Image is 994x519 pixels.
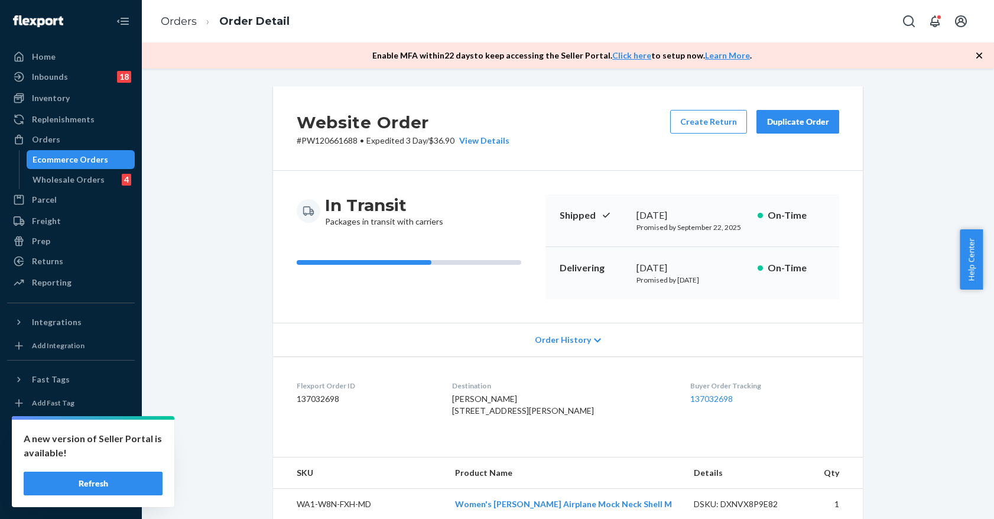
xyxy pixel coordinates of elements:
p: Promised by [DATE] [636,275,748,285]
dt: Destination [452,381,672,391]
div: Prep [32,235,50,247]
button: Close Navigation [111,9,135,33]
a: Inbounds18 [7,67,135,86]
a: Ecommerce Orders [27,150,135,169]
button: Create Return [670,110,747,134]
p: A new version of Seller Portal is available! [24,432,163,460]
button: Help Center [960,229,983,290]
button: Open Search Box [897,9,921,33]
div: Replenishments [32,113,95,125]
a: Wholesale Orders4 [27,170,135,189]
a: Add Integration [7,336,135,355]
a: Orders [7,130,135,149]
span: Order History [535,334,591,346]
a: Click here [612,50,651,60]
a: Orders [161,15,197,28]
span: • [360,135,364,145]
th: SKU [273,458,446,489]
button: Give Feedback [7,486,135,505]
span: [PERSON_NAME] [STREET_ADDRESS][PERSON_NAME] [452,394,594,416]
iframe: Opens a widget where you can chat to one of our agents [919,484,982,513]
div: DSKU: DXNVX8P9E82 [694,498,805,510]
ol: breadcrumbs [151,4,299,39]
div: Duplicate Order [766,116,829,128]
a: Inventory [7,89,135,108]
button: Talk to Support [7,446,135,465]
div: Home [32,51,56,63]
p: Enable MFA within 22 days to keep accessing the Seller Portal. to setup now. . [372,50,752,61]
th: Details [684,458,814,489]
button: Fast Tags [7,370,135,389]
div: Freight [32,215,61,227]
p: Promised by September 22, 2025 [636,222,748,232]
div: Wholesale Orders [33,174,105,186]
div: 4 [122,174,131,186]
a: Women's [PERSON_NAME] Airplane Mock Neck Shell M [455,499,672,509]
a: Parcel [7,190,135,209]
div: [DATE] [636,261,748,275]
img: Flexport logo [13,15,63,27]
a: Add Fast Tag [7,394,135,413]
button: Duplicate Order [756,110,839,134]
a: 137032698 [690,394,733,404]
button: Open notifications [923,9,947,33]
div: [DATE] [636,209,748,222]
a: Freight [7,212,135,231]
p: Shipped [560,209,627,222]
div: Reporting [32,277,72,288]
div: Packages in transit with carriers [325,194,443,228]
a: Reporting [7,273,135,292]
button: View Details [454,135,509,147]
div: Parcel [32,194,57,206]
a: Prep [7,232,135,251]
a: Home [7,47,135,66]
dt: Flexport Order ID [297,381,433,391]
dd: 137032698 [297,393,433,405]
div: Integrations [32,316,82,328]
a: Returns [7,252,135,271]
p: On-Time [768,261,825,275]
div: Add Integration [32,340,85,351]
h2: Website Order [297,110,509,135]
a: Learn More [705,50,750,60]
a: Help Center [7,466,135,485]
div: 18 [117,71,131,83]
div: Orders [32,134,60,145]
dt: Buyer Order Tracking [690,381,839,391]
div: Returns [32,255,63,267]
div: Fast Tags [32,374,70,385]
a: Replenishments [7,110,135,129]
div: Add Fast Tag [32,398,74,408]
div: Ecommerce Orders [33,154,108,166]
div: Inbounds [32,71,68,83]
h3: In Transit [325,194,443,216]
p: On-Time [768,209,825,222]
button: Refresh [24,472,163,495]
a: Order Detail [219,15,290,28]
p: # PW120661688 / $36.90 [297,135,509,147]
button: Open account menu [949,9,973,33]
a: Settings [7,426,135,445]
p: Delivering [560,261,627,275]
div: Inventory [32,92,70,104]
button: Integrations [7,313,135,332]
span: Expedited 3 Day [366,135,426,145]
th: Product Name [446,458,685,489]
th: Qty [814,458,863,489]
